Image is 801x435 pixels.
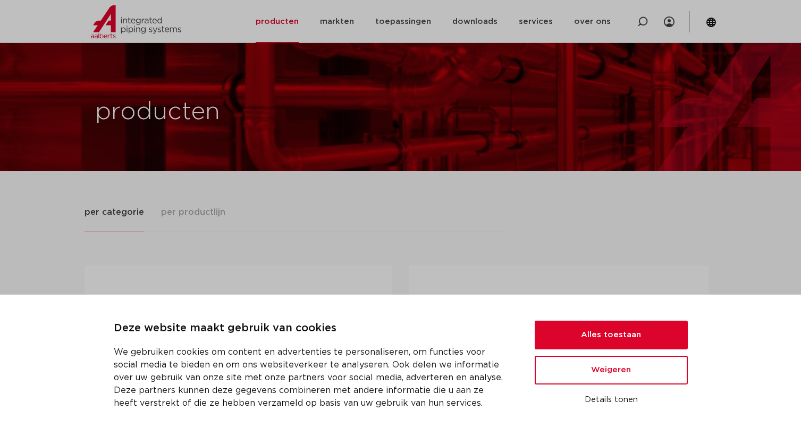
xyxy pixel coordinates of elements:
span: per categorie [85,206,144,219]
span: per productlijn [161,206,225,219]
button: Details tonen [535,391,688,409]
button: Weigeren [535,356,688,384]
button: Alles toestaan [535,321,688,349]
p: Deze website maakt gebruik van cookies [114,320,509,337]
p: We gebruiken cookies om content en advertenties te personaliseren, om functies voor social media ... [114,346,509,409]
h1: producten [95,95,395,129]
